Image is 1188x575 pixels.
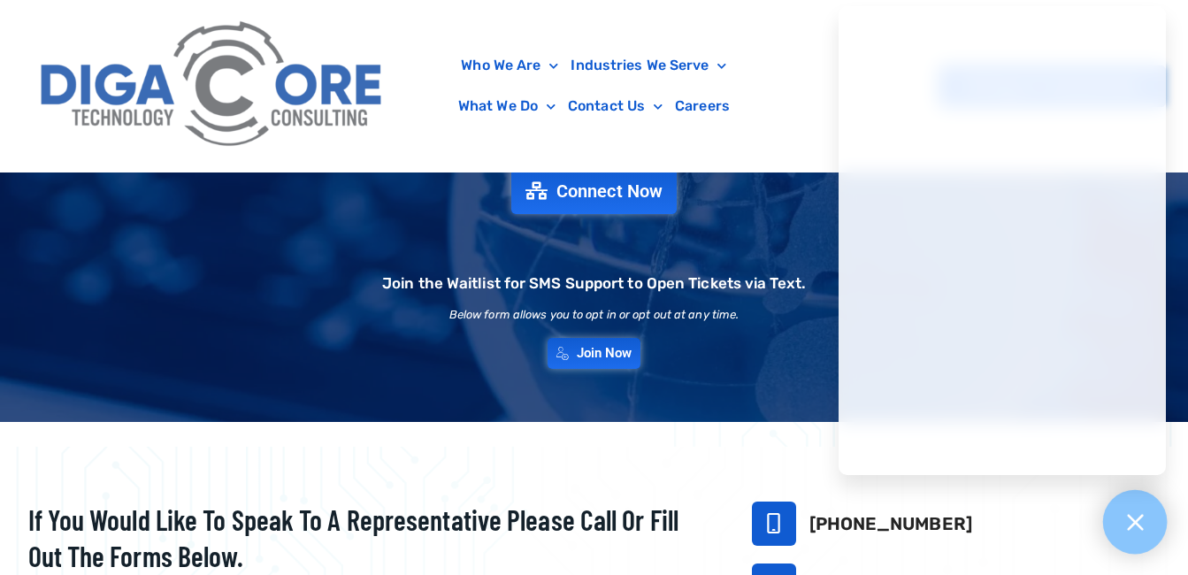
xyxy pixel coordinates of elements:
[564,45,732,86] a: Industries We Serve
[28,502,708,575] h2: If you would like to speak to a representative please call or fill out the forms below.
[449,309,740,320] h2: Below form allows you to opt in or opt out at any time.
[511,168,677,214] a: Connect Now
[752,502,796,546] a: 732-646-5725
[403,45,785,126] nav: Menu
[31,9,395,163] img: Digacore Logo
[556,182,663,200] span: Connect Now
[809,513,972,534] a: [PHONE_NUMBER]
[577,347,632,360] span: Join Now
[839,6,1166,475] iframe: Chatgenie Messenger
[669,86,736,126] a: Careers
[455,45,564,86] a: Who We Are
[452,86,562,126] a: What We Do
[548,338,641,369] a: Join Now
[382,276,806,291] h2: Join the Waitlist for SMS Support to Open Tickets via Text.
[562,86,669,126] a: Contact Us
